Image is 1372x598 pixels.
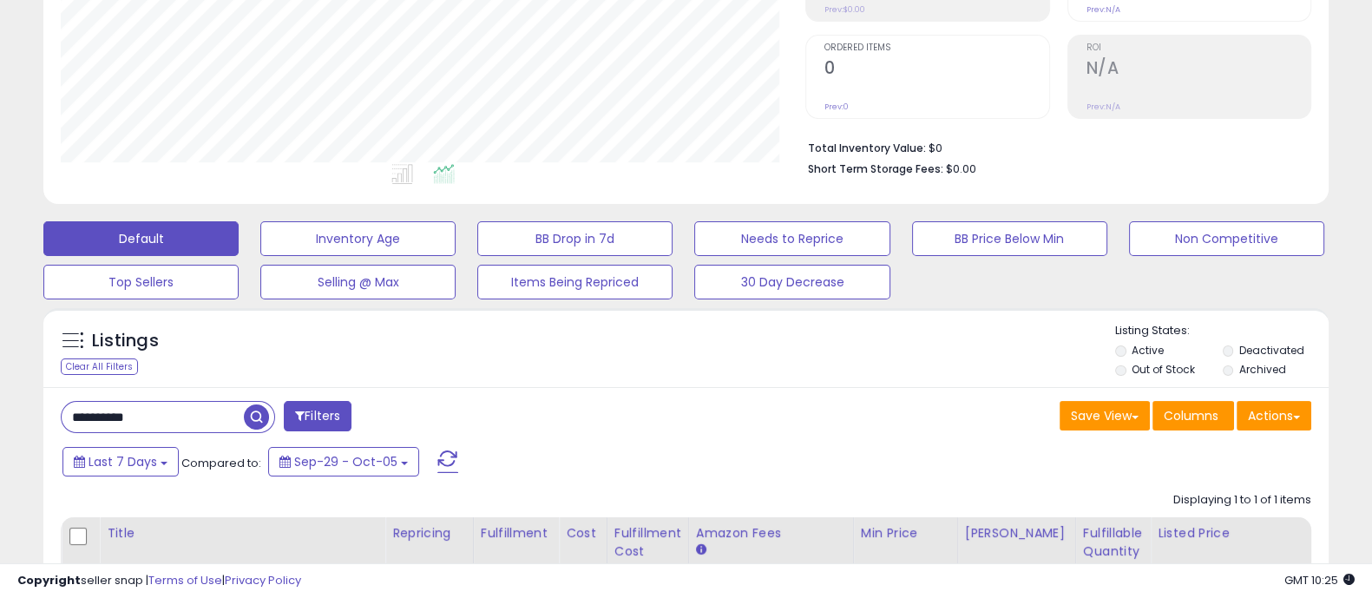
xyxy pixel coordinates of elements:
a: Terms of Use [148,572,222,588]
button: Non Competitive [1129,221,1324,256]
h2: N/A [1086,58,1310,82]
strong: Copyright [17,572,81,588]
label: Out of Stock [1132,362,1195,377]
li: $0 [808,136,1298,157]
span: Last 7 Days [89,453,157,470]
small: Prev: N/A [1086,102,1120,112]
span: Columns [1164,407,1218,424]
span: Sep-29 - Oct-05 [294,453,397,470]
label: Active [1132,343,1164,358]
small: Prev: $0.00 [824,4,865,15]
button: Needs to Reprice [694,221,890,256]
h2: 0 [824,58,1048,82]
button: Columns [1152,401,1234,430]
button: Default [43,221,239,256]
div: Clear All Filters [61,358,138,375]
small: Prev: N/A [1086,4,1120,15]
button: Items Being Repriced [477,265,673,299]
button: Selling @ Max [260,265,456,299]
b: Short Term Storage Fees: [808,161,943,176]
div: Displaying 1 to 1 of 1 items [1173,492,1311,509]
span: Compared to: [181,455,261,471]
button: Sep-29 - Oct-05 [268,447,419,476]
div: Title [107,524,377,542]
div: Fulfillable Quantity [1083,524,1143,561]
a: Privacy Policy [225,572,301,588]
div: seller snap | | [17,573,301,589]
button: Last 7 Days [62,447,179,476]
small: Prev: 0 [824,102,849,112]
div: Fulfillment Cost [614,524,681,561]
button: Top Sellers [43,265,239,299]
button: 30 Day Decrease [694,265,890,299]
div: Repricing [392,524,466,542]
button: Inventory Age [260,221,456,256]
span: $0.00 [946,161,976,177]
h5: Listings [92,329,159,353]
button: BB Price Below Min [912,221,1107,256]
div: Listed Price [1158,524,1308,542]
label: Deactivated [1238,343,1303,358]
b: Total Inventory Value: [808,141,926,155]
button: Save View [1060,401,1150,430]
label: Archived [1238,362,1285,377]
span: Ordered Items [824,43,1048,53]
span: 2025-10-13 10:25 GMT [1284,572,1355,588]
div: Fulfillment [481,524,551,542]
button: BB Drop in 7d [477,221,673,256]
div: Min Price [861,524,950,542]
span: ROI [1086,43,1310,53]
button: Actions [1237,401,1311,430]
div: Cost [566,524,600,542]
div: [PERSON_NAME] [965,524,1068,542]
button: Filters [284,401,351,431]
p: Listing States: [1115,323,1329,339]
div: Amazon Fees [696,524,846,542]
